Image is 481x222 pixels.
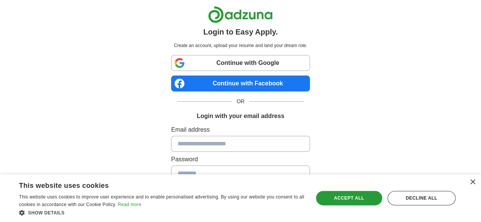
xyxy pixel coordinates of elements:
img: Adzuna logo [208,6,273,23]
a: Continue with Facebook [171,76,310,91]
label: Password [171,155,310,164]
a: Continue with Google [171,55,310,71]
a: Read more, opens a new window [118,202,141,207]
span: This website uses cookies to improve user experience and to enable personalised advertising. By u... [19,194,304,207]
div: Close [470,179,475,185]
h1: Login with your email address [197,112,284,121]
label: Email address [171,125,310,134]
div: Decline all [387,191,456,205]
div: Accept all [316,191,382,205]
span: Show details [28,210,65,216]
div: Show details [19,209,305,216]
span: OR [232,98,249,105]
p: Create an account, upload your resume and land your dream role. [173,42,308,49]
h1: Login to Easy Apply. [203,26,278,38]
div: This website uses cookies [19,179,286,190]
